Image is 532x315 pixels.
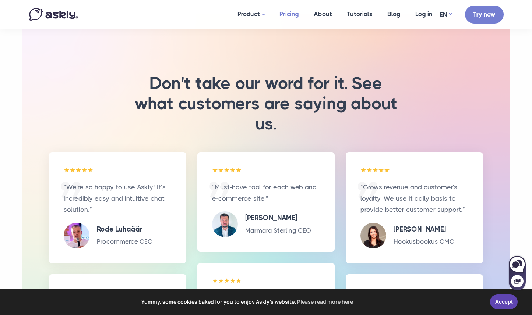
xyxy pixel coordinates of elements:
p: Marmara Sterling CEO [245,225,311,236]
span: Yummy, some cookies baked for you to enjoy Askly's website. [11,296,485,307]
p: Procommerce CEO [97,236,153,247]
h3: Don't take our word for it. See what customers are saying about us. [110,73,423,134]
h5: [PERSON_NAME] [245,213,311,223]
h5: Rode Luhaäär [97,224,153,235]
a: EN [440,9,452,20]
a: learn more about cookies [296,296,354,307]
h5: [PERSON_NAME] [394,224,455,235]
iframe: Askly chat [508,254,526,291]
p: “We’re so happy to use Askly! It’s incredibly easy and intuitive chat solution.” [64,182,172,215]
p: “Grows revenue and customer’s loyalty. We use it daily basis to provide better customer support.” [360,182,468,215]
img: Askly [29,8,78,21]
a: Try now [465,6,504,24]
a: Accept [490,294,518,309]
p: “Must-have tool for each web and e-commerce site.” [212,182,320,204]
p: Hookusbookus CMO [394,236,455,247]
